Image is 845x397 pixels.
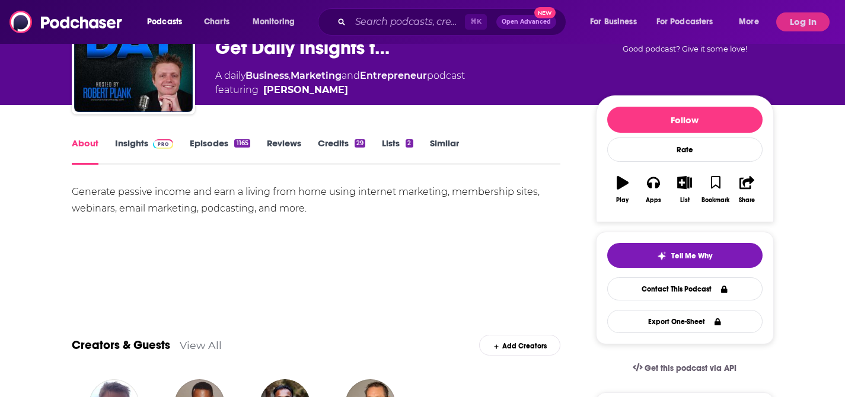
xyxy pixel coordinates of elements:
span: For Business [590,14,637,30]
a: Business [245,70,289,81]
a: View All [180,339,222,351]
span: ⌘ K [465,14,487,30]
div: 1165 [234,139,250,148]
span: featuring [215,83,465,97]
a: Entrepreneur [360,70,427,81]
div: Play [616,197,629,204]
button: Export One-Sheet [607,310,763,333]
span: Charts [204,14,229,30]
div: Rate [607,137,763,162]
div: Share [739,197,755,204]
span: For Podcasters [656,14,713,30]
button: Apps [638,168,669,211]
a: Marketing [291,70,342,81]
div: List [680,197,690,204]
button: open menu [731,12,774,31]
button: Follow [607,107,763,133]
div: Generate passive income and earn a living from home using internet marketing, membership sites, w... [72,184,561,217]
div: 2 [406,139,413,148]
span: Monitoring [253,14,295,30]
a: Contact This Podcast [607,277,763,300]
button: Log In [776,12,830,31]
a: Creators & Guests [72,338,170,353]
button: Bookmark [700,168,731,211]
div: Apps [646,197,661,204]
span: Open Advanced [502,19,551,25]
button: tell me why sparkleTell Me Why [607,243,763,268]
button: open menu [649,12,731,31]
span: More [739,14,759,30]
a: InsightsPodchaser Pro [115,137,174,165]
a: Similar [430,137,459,165]
a: Credits29 [318,137,365,165]
img: Podchaser - Follow, Share and Rate Podcasts [9,11,123,33]
button: Share [731,168,762,211]
a: Reviews [267,137,301,165]
button: Open AdvancedNew [496,15,556,29]
button: open menu [582,12,652,31]
span: Good podcast? Give it some love! [623,44,747,53]
a: Episodes1165 [190,137,250,165]
span: , [289,70,291,81]
button: open menu [244,12,310,31]
span: New [534,7,556,18]
img: Podchaser Pro [153,139,174,149]
div: Add Creators [479,335,560,356]
span: and [342,70,360,81]
button: open menu [139,12,197,31]
a: Robert Plank [263,83,348,97]
div: 29 [355,139,365,148]
div: Bookmark [701,197,729,204]
img: tell me why sparkle [657,251,667,261]
button: List [669,168,700,211]
a: Get this podcast via API [623,354,747,383]
div: A daily podcast [215,69,465,97]
a: Charts [196,12,237,31]
span: Get this podcast via API [645,363,736,373]
input: Search podcasts, credits, & more... [350,12,465,31]
span: Tell Me Why [671,251,712,261]
span: Podcasts [147,14,182,30]
a: About [72,137,98,165]
button: Play [607,168,638,211]
a: Lists2 [382,137,413,165]
div: Search podcasts, credits, & more... [329,8,578,36]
